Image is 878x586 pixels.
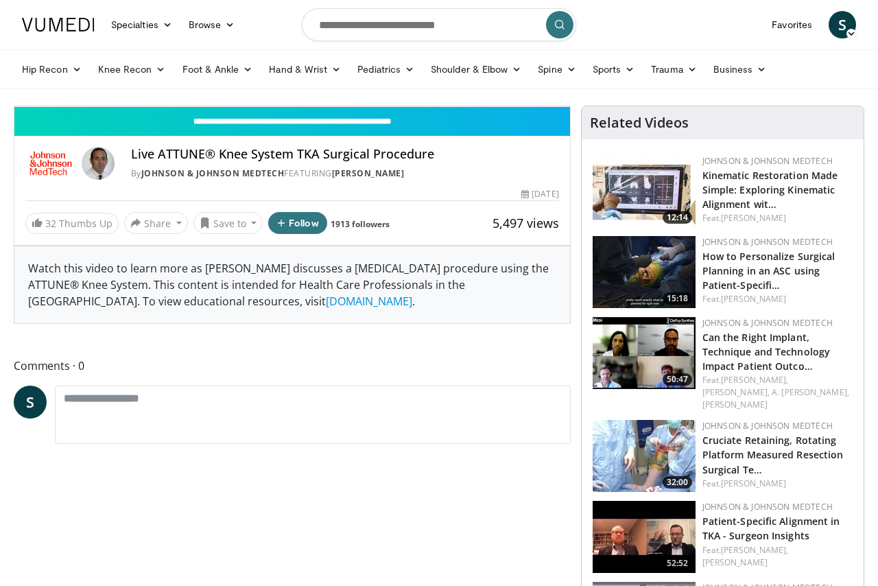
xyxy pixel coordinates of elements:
a: S [829,11,856,38]
div: Feat. [702,374,853,411]
h4: Live ATTUNE® Knee System TKA Surgical Procedure [131,147,559,162]
a: [PERSON_NAME] [721,293,786,305]
a: Johnson & Johnson MedTech [141,167,285,179]
a: Johnson & Johnson MedTech [702,317,833,329]
img: f0e07374-00cf-42d7-9316-c92f04c59ece.150x105_q85_crop-smart_upscale.jpg [593,420,696,492]
a: 1913 followers [331,218,390,230]
a: Specialties [103,11,180,38]
a: [PERSON_NAME] [702,399,768,410]
img: 0a19414f-c93e-42e1-9beb-a6a712649a1a.150x105_q85_crop-smart_upscale.jpg [593,501,696,573]
button: Share [124,212,188,234]
a: Hip Recon [14,56,90,83]
button: Follow [268,212,327,234]
a: Business [705,56,775,83]
div: Feat. [702,544,853,569]
a: [PERSON_NAME], [721,374,788,386]
a: Pediatrics [349,56,423,83]
a: A. [PERSON_NAME], [772,386,849,398]
img: b5400aea-374e-4711-be01-d494341b958b.png.150x105_q85_crop-smart_upscale.png [593,317,696,389]
img: Avatar [82,147,115,180]
a: [PERSON_NAME] [721,212,786,224]
a: Shoulder & Elbow [423,56,530,83]
a: [PERSON_NAME], [721,544,788,556]
a: Spine [530,56,584,83]
img: 472a121b-35d4-4ec2-8229-75e8a36cd89a.150x105_q85_crop-smart_upscale.jpg [593,236,696,308]
span: 32:00 [663,476,692,489]
div: Feat. [702,478,853,490]
div: By FEATURING [131,167,559,180]
a: 15:18 [593,236,696,308]
a: Hand & Wrist [261,56,349,83]
a: Trauma [643,56,705,83]
a: 52:52 [593,501,696,573]
a: 32 Thumbs Up [25,213,119,234]
div: [DATE] [521,188,558,200]
a: 12:14 [593,155,696,227]
div: Feat. [702,293,853,305]
a: 32:00 [593,420,696,492]
span: 5,497 views [493,215,559,231]
a: How to Personalize Surgical Planning in an ASC using Patient-Specifi… [702,250,835,292]
a: Patient-Specific Alignment in TKA - Surgeon Insights [702,515,840,542]
a: 50:47 [593,317,696,389]
a: Johnson & Johnson MedTech [702,420,833,432]
span: 15:18 [663,292,692,305]
img: VuMedi Logo [22,18,95,32]
img: Johnson & Johnson MedTech [25,147,76,180]
div: Feat. [702,212,853,224]
a: Foot & Ankle [174,56,261,83]
a: [PERSON_NAME] [332,167,405,179]
a: Browse [180,11,244,38]
a: Johnson & Johnson MedTech [702,501,833,513]
video-js: Video Player [14,106,570,107]
a: [PERSON_NAME] [721,478,786,489]
span: Comments 0 [14,357,571,375]
h4: Related Videos [590,115,689,131]
a: Sports [584,56,643,83]
a: [PERSON_NAME] [702,556,768,568]
input: Search topics, interventions [302,8,576,41]
a: Cruciate Retaining, Rotating Platform Measured Resection Surgical Te… [702,434,844,476]
a: Can the Right Implant, Technique and Technology Impact Patient Outco… [702,331,830,373]
button: Save to [193,212,263,234]
a: Favorites [763,11,820,38]
span: 50:47 [663,373,692,386]
a: S [14,386,47,419]
span: 32 [45,217,56,230]
span: 12:14 [663,211,692,224]
div: Watch this video to learn more as [PERSON_NAME] discusses a [MEDICAL_DATA] procedure using the AT... [14,246,570,323]
a: Johnson & Johnson MedTech [702,236,833,248]
a: Knee Recon [90,56,174,83]
a: [DOMAIN_NAME] [326,294,412,309]
a: Kinematic Restoration Made Simple: Exploring Kinematic Alignment wit… [702,169,838,211]
a: [PERSON_NAME], [702,386,770,398]
a: Johnson & Johnson MedTech [702,155,833,167]
img: d2f1f5c7-4d42-4b3c-8b00-625fa3d8e1f2.150x105_q85_crop-smart_upscale.jpg [593,155,696,227]
span: 52:52 [663,557,692,570]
